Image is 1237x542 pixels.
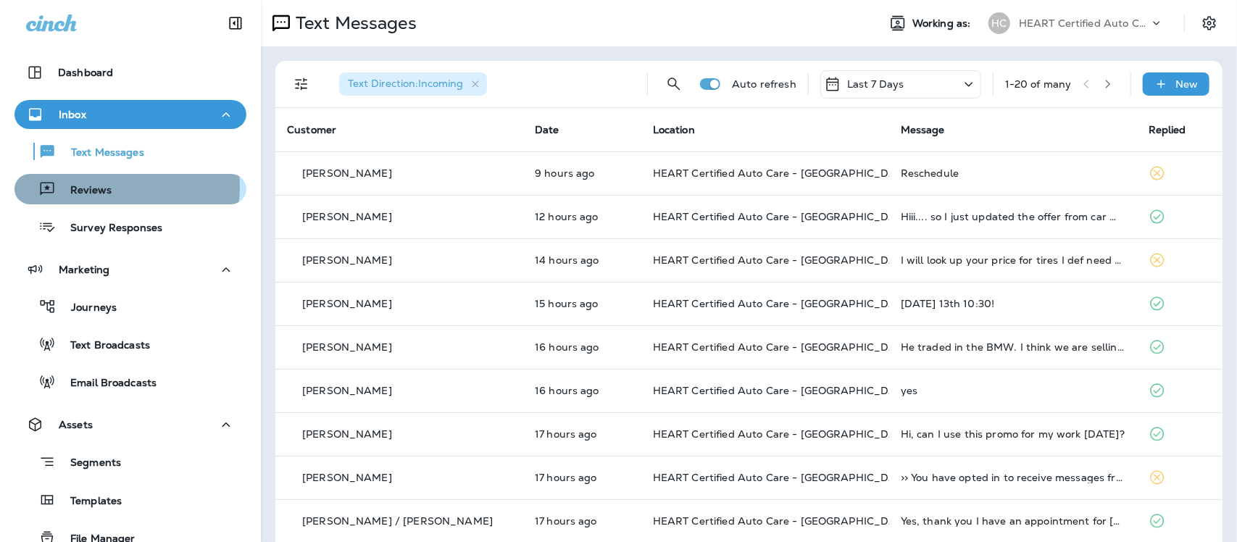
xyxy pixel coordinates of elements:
button: Search Messages [659,70,688,99]
button: Text Broadcasts [14,329,246,359]
p: [PERSON_NAME] [302,298,392,309]
span: HEART Certified Auto Care - [GEOGRAPHIC_DATA] [653,167,913,180]
p: HEART Certified Auto Care [1019,17,1149,29]
div: yes [901,385,1125,396]
span: HEART Certified Auto Care - [GEOGRAPHIC_DATA] [653,254,913,267]
span: HEART Certified Auto Care - [GEOGRAPHIC_DATA] [653,514,913,528]
button: Dashboard [14,58,246,87]
p: [PERSON_NAME] [302,341,392,353]
p: Reviews [56,184,112,198]
div: Text Direction:Incoming [339,72,487,96]
p: Text Messages [290,12,417,34]
div: Monday 13th 10:30! [901,298,1125,309]
span: Message [901,123,945,136]
span: Working as: [912,17,974,30]
p: Templates [56,495,122,509]
button: Filters [287,70,316,99]
p: [PERSON_NAME] [302,472,392,483]
span: Location [653,123,695,136]
button: Inbox [14,100,246,129]
p: Segments [56,456,121,471]
div: Yes, thank you I have an appointment for this Monday, Range Rover 10 AM drop off [901,515,1125,527]
button: Marketing [14,255,246,284]
p: Oct 7, 2025 01:44 PM [535,254,630,266]
p: Email Broadcasts [56,377,157,391]
p: Assets [59,419,93,430]
button: Reviews [14,174,246,204]
button: Journeys [14,291,246,322]
p: Oct 7, 2025 12:08 PM [535,341,630,353]
p: Survey Responses [56,222,162,235]
p: [PERSON_NAME] [302,428,392,440]
div: HC [988,12,1010,34]
p: Text Messages [57,146,144,160]
span: Text Direction : Incoming [348,77,463,90]
p: Auto refresh [732,78,796,90]
p: Oct 7, 2025 01:07 PM [535,298,630,309]
span: Customer [287,123,336,136]
span: HEART Certified Auto Care - [GEOGRAPHIC_DATA] [653,384,913,397]
button: Assets [14,410,246,439]
p: Dashboard [58,67,113,78]
button: Templates [14,485,246,515]
p: Inbox [59,109,86,120]
div: >> You have opted in to receive messages from Oppenheimer & Co. Inc. Msg frequency varies. Msg & ... [901,472,1125,483]
div: I will look up your price for tires I def need to get this done [901,254,1125,266]
p: Oct 7, 2025 11:12 AM [535,472,630,483]
div: 1 - 20 of many [1005,78,1072,90]
span: HEART Certified Auto Care - [GEOGRAPHIC_DATA] [653,297,913,310]
p: Marketing [59,264,109,275]
p: Last 7 Days [847,78,904,90]
div: Hiii.... so I just updated the offer from car max..... you were right with figure you guessed!...... [901,211,1125,222]
p: Text Broadcasts [56,339,150,353]
span: HEART Certified Auto Care - [GEOGRAPHIC_DATA] [653,428,913,441]
button: Settings [1196,10,1223,36]
p: [PERSON_NAME] [302,211,392,222]
p: New [1176,78,1199,90]
p: Oct 7, 2025 04:12 PM [535,211,630,222]
button: Segments [14,446,246,478]
div: He traded in the BMW. I think we are selling the Lexus. [901,341,1125,353]
p: Journeys [57,301,117,315]
span: Date [535,123,559,136]
div: Reschedule [901,167,1125,179]
p: [PERSON_NAME] [302,254,392,266]
button: Collapse Sidebar [215,9,256,38]
span: HEART Certified Auto Care - [GEOGRAPHIC_DATA] [653,210,913,223]
span: HEART Certified Auto Care - [GEOGRAPHIC_DATA] [653,471,913,484]
p: [PERSON_NAME] / [PERSON_NAME] [302,515,493,527]
span: Replied [1149,123,1186,136]
p: Oct 7, 2025 06:47 PM [535,167,630,179]
button: Email Broadcasts [14,367,246,397]
p: Oct 7, 2025 11:24 AM [535,428,630,440]
p: [PERSON_NAME] [302,167,392,179]
button: Text Messages [14,136,246,167]
p: Oct 7, 2025 11:56 AM [535,385,630,396]
button: Survey Responses [14,212,246,242]
span: HEART Certified Auto Care - [GEOGRAPHIC_DATA] [653,341,913,354]
p: [PERSON_NAME] [302,385,392,396]
p: Oct 7, 2025 10:45 AM [535,515,630,527]
div: Hi, can I use this promo for my work today? [901,428,1125,440]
